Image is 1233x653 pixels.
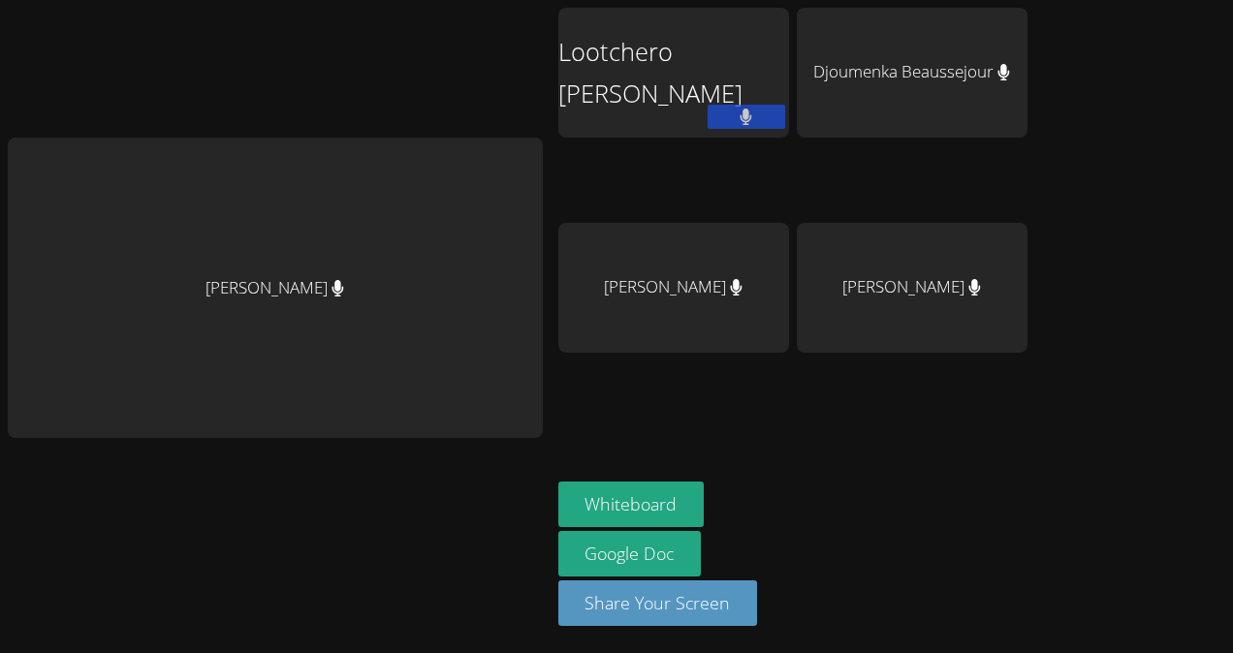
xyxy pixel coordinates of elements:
button: Share Your Screen [558,580,758,626]
button: Whiteboard [558,482,705,527]
div: [PERSON_NAME] [797,223,1027,353]
div: Lootchero [PERSON_NAME] [558,8,789,138]
div: Djoumenka Beaussejour [797,8,1027,138]
div: [PERSON_NAME] [8,138,543,438]
div: [PERSON_NAME] [558,223,789,353]
a: Google Doc [558,531,702,576]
